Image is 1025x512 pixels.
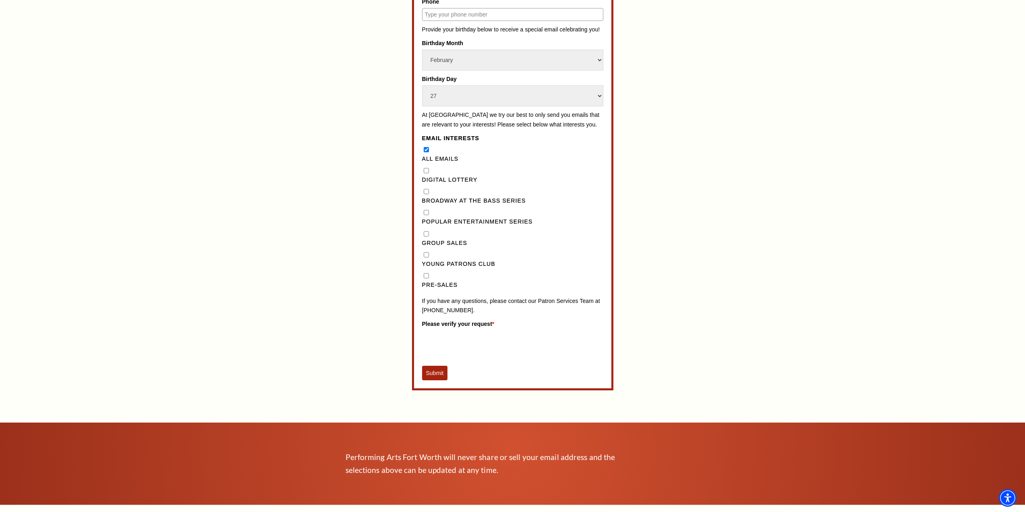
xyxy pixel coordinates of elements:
iframe: reCAPTCHA [422,330,545,362]
label: Pre-Sales [422,280,603,290]
label: Birthday Month [422,39,603,48]
p: Provide your birthday below to receive a special email celebrating you! [422,25,603,35]
label: Birthday Day [422,75,603,83]
label: Please verify your request [422,319,603,328]
div: Accessibility Menu [999,489,1017,507]
label: Young Patrons Club [422,259,603,269]
p: At [GEOGRAPHIC_DATA] we try our best to only send you emails that are relevant to your interests!... [422,110,603,129]
label: Group Sales [422,238,603,248]
legend: Email Interests [422,134,603,143]
label: Popular Entertainment Series [422,217,603,227]
button: Submit [422,366,448,380]
label: Digital Lottery [422,175,603,185]
p: Performing Arts Fort Worth will never share or sell your email address and the selections above c... [346,451,627,477]
p: If you have any questions, please contact our Patron Services Team at [PHONE_NUMBER]. [422,296,603,315]
label: All Emails [422,154,603,164]
input: Type your phone number [422,8,603,21]
label: Broadway at the Bass Series [422,196,603,206]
